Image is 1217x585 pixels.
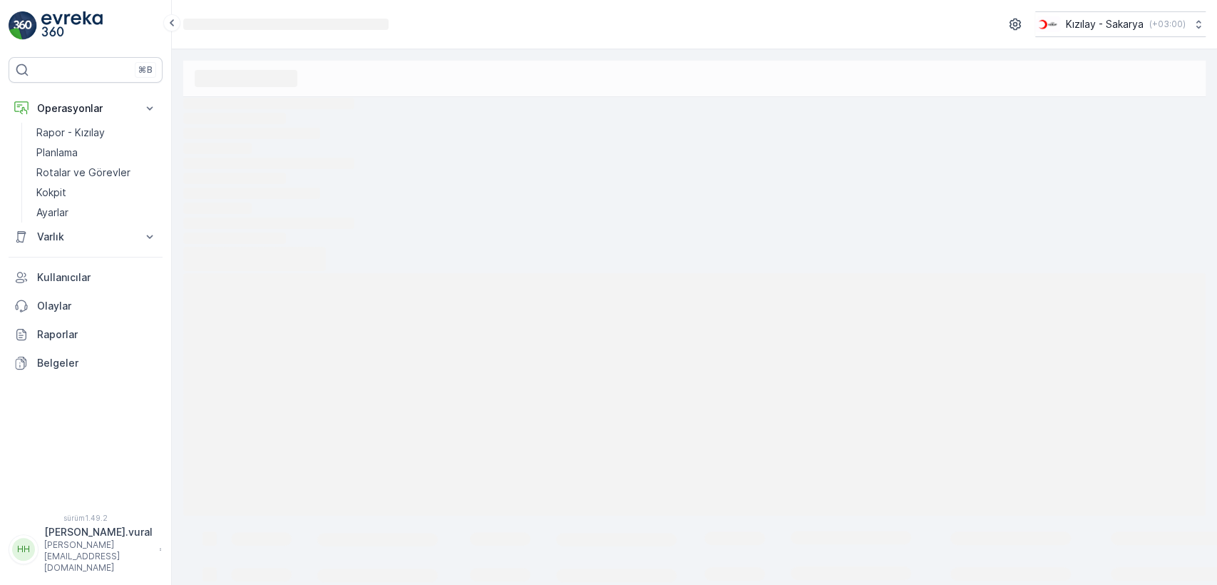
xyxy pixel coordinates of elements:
[1183,19,1186,29] font: )
[37,328,78,340] font: Raporlar
[37,300,71,312] font: Olaylar
[9,263,163,292] a: Kullanıcılar
[36,166,130,178] font: Rotalar ve Görevler
[9,94,163,123] button: Operasyonlar
[9,320,163,349] a: Raporlar
[9,349,163,377] a: Belgeler
[36,206,68,218] font: Ayarlar
[9,11,37,40] img: logo
[36,126,105,138] font: Rapor - Kızılay
[1149,19,1152,29] font: (
[37,230,64,243] font: Varlık
[31,163,163,183] a: Rotalar ve Görevler
[31,143,163,163] a: Planlama
[44,526,153,538] font: [PERSON_NAME].vural
[1035,11,1206,37] button: Kızılay - Sakarya(+03:00)
[1152,19,1183,29] font: +03:00
[85,514,108,522] font: 1.49.2
[1066,18,1144,30] font: Kızılay - Sakarya
[31,183,163,203] a: Kokpit
[9,292,163,320] a: Olaylar
[37,357,78,369] font: Belgeler
[63,514,85,522] font: sürüm
[1035,16,1060,32] img: k%C4%B1z%C4%B1lay_DTAvauz.png
[17,544,30,554] font: HH
[37,102,103,114] font: Operasyonlar
[138,64,153,75] font: ⌘B
[36,146,78,158] font: Planlama
[37,271,91,283] font: Kullanıcılar
[41,11,103,40] img: logo_light-DOdMpM7g.png
[9,525,163,574] button: HH[PERSON_NAME].vural[PERSON_NAME][EMAIL_ADDRESS][DOMAIN_NAME]
[31,123,163,143] a: Rapor - Kızılay
[31,203,163,223] a: Ayarlar
[9,223,163,251] button: Varlık
[36,186,66,198] font: Kokpit
[44,539,120,573] font: [PERSON_NAME][EMAIL_ADDRESS][DOMAIN_NAME]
